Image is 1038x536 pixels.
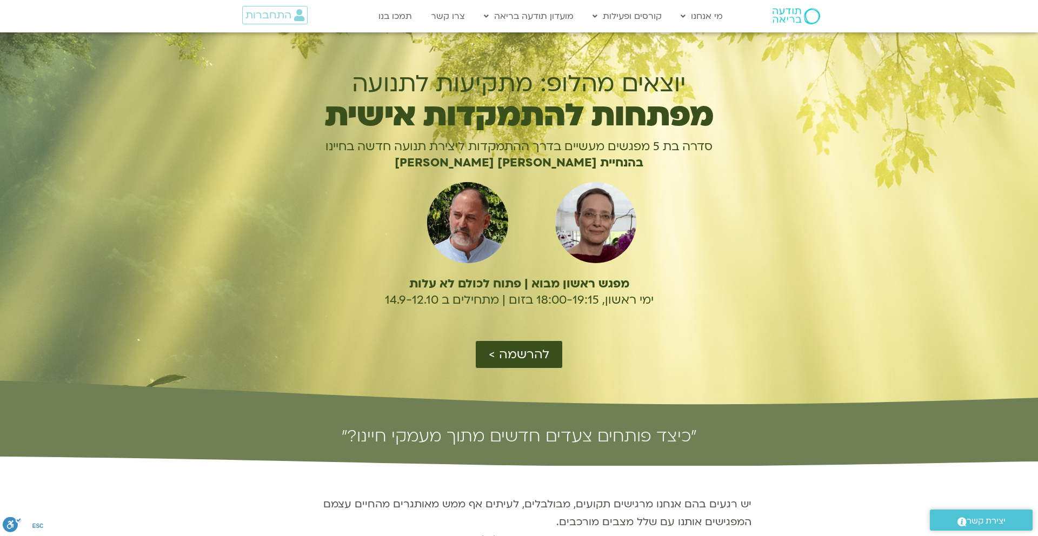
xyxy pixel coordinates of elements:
a: קורסים ופעילות [587,6,667,26]
span: התחברות [245,9,291,21]
a: מי אנחנו [675,6,728,26]
b: מפגש ראשון מבוא | פתוח לכולם לא עלות [409,276,629,292]
span: יצירת קשר [967,514,1006,528]
span: להרשמה > [489,347,549,361]
a: התחברות [242,6,308,24]
a: צרו קשר [425,6,470,26]
span: ימי ראשון, 18:00-19:15 בזום | מתחילים ב 14.9-12.10 [385,292,654,308]
b: בהנחיית [PERSON_NAME] [PERSON_NAME] [395,155,643,171]
h1: מפתחות להתמקדות אישית [285,103,753,128]
a: תמכו בנו [373,6,417,26]
a: להרשמה > [476,341,562,368]
p: סדרה בת 5 מפגשים מעשיים בדרך ההתמקדות ליצירת תנועה חדשה בחיינו [285,138,753,155]
img: תודעה בריאה [773,8,820,24]
span: יש רגעים בהם אנחנו מרגישים תקועים, מבולבלים, לעיתים אף ממש מאותגרים מהחיים עצמם המפגישים אותנו עם... [323,497,751,529]
a: יצירת קשר [930,510,1033,531]
h1: יוצאים מהלופ: מתקיעות לתנועה [285,70,753,97]
a: מועדון תודעה בריאה [478,6,579,26]
h2: ״כיצד פותחים צעדים חדשים מתוך מעמקי חיינו?״ [222,427,816,445]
